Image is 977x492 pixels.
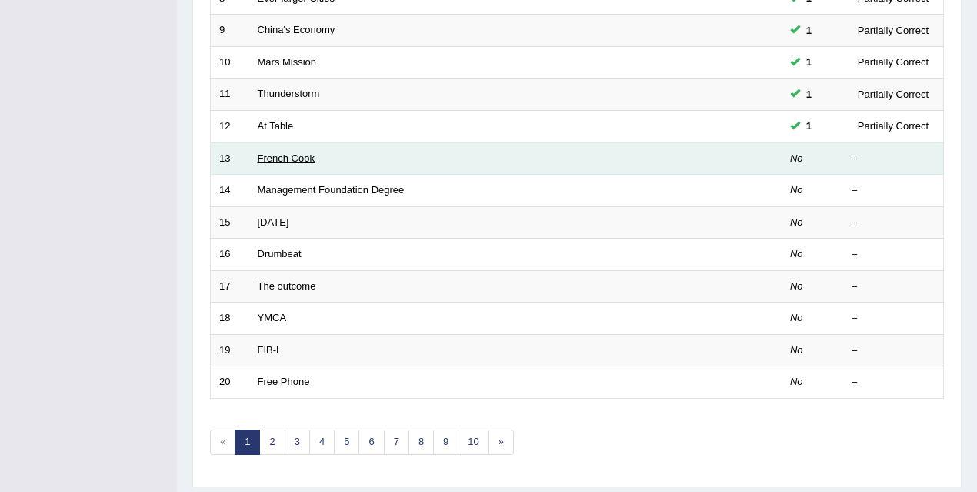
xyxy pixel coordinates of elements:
[790,376,803,387] em: No
[852,247,935,262] div: –
[790,312,803,323] em: No
[458,430,488,455] a: 10
[790,184,803,196] em: No
[852,118,935,134] div: Partially Correct
[790,280,803,292] em: No
[258,376,310,387] a: Free Phone
[852,343,935,358] div: –
[259,430,285,455] a: 2
[852,279,935,294] div: –
[258,184,405,196] a: Management Foundation Degree
[384,430,409,455] a: 7
[852,54,935,70] div: Partially Correct
[211,46,249,79] td: 10
[211,270,249,303] td: 17
[211,206,249,239] td: 15
[433,430,458,455] a: 9
[211,110,249,142] td: 12
[258,56,317,68] a: Mars Mission
[358,430,384,455] a: 6
[790,152,803,164] em: No
[334,430,359,455] a: 5
[258,248,302,259] a: Drumbeat
[800,54,818,70] span: You can still take this question
[790,344,803,356] em: No
[258,120,294,132] a: At Table
[852,216,935,230] div: –
[211,366,249,399] td: 20
[211,303,249,335] td: 18
[852,152,935,166] div: –
[258,312,287,323] a: YMCA
[852,86,935,102] div: Partially Correct
[210,430,235,455] span: «
[800,118,818,134] span: You can still take this question
[800,86,818,102] span: You can still take this question
[852,22,935,38] div: Partially Correct
[258,24,335,35] a: China's Economy
[211,79,249,111] td: 11
[211,175,249,207] td: 14
[258,280,316,292] a: The outcome
[800,22,818,38] span: You can still take this question
[258,344,282,356] a: FIB-L
[258,216,289,228] a: [DATE]
[258,152,315,164] a: French Cook
[488,430,514,455] a: »
[408,430,434,455] a: 8
[211,239,249,271] td: 16
[211,15,249,47] td: 9
[235,430,260,455] a: 1
[211,334,249,366] td: 19
[211,142,249,175] td: 13
[790,216,803,228] em: No
[852,375,935,390] div: –
[309,430,335,455] a: 4
[790,248,803,259] em: No
[852,183,935,198] div: –
[852,311,935,326] div: –
[258,88,320,99] a: Thunderstorm
[285,430,310,455] a: 3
